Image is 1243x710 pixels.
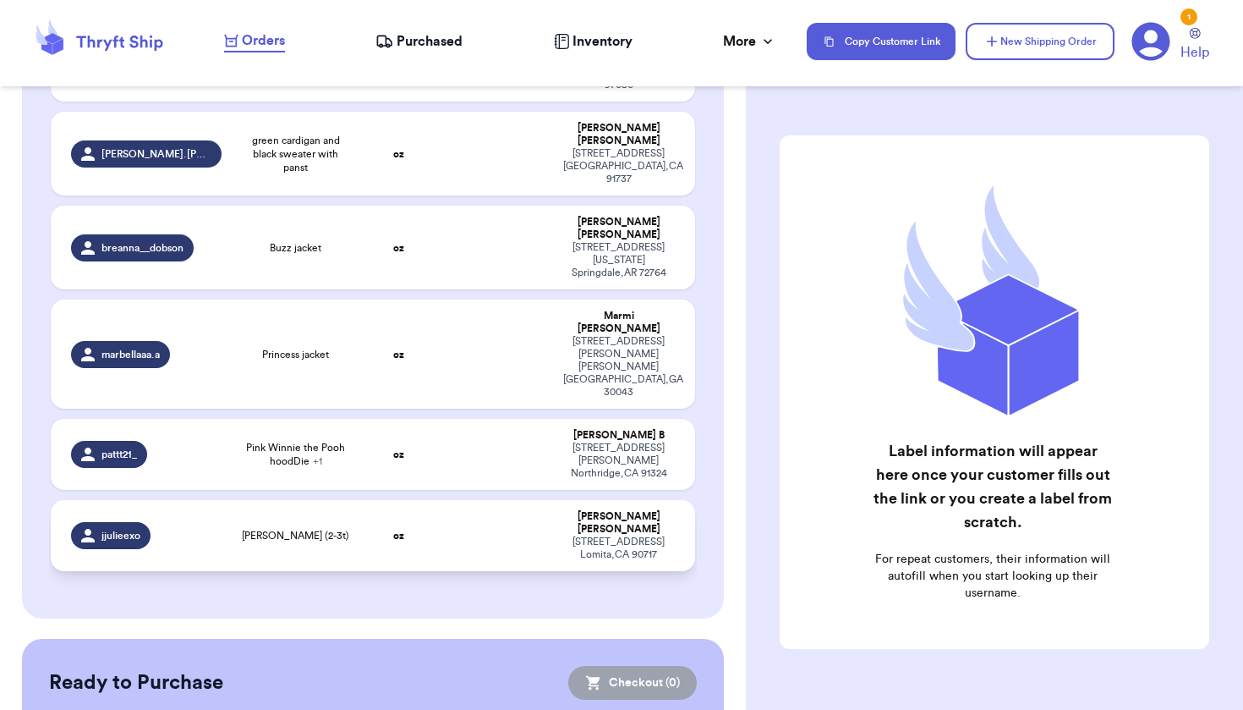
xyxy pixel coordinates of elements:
span: Purchased [397,31,463,52]
div: [STREET_ADDRESS] [GEOGRAPHIC_DATA] , CA 91737 [563,147,674,185]
h2: Label information will appear here once your customer fills out the link or you create a label fr... [873,439,1112,534]
span: [PERSON_NAME].[PERSON_NAME] [101,147,211,161]
div: [PERSON_NAME] [PERSON_NAME] [563,216,674,241]
div: [STREET_ADDRESS][US_STATE] Springdale , AR 72764 [563,241,674,279]
span: marbellaaa.a [101,348,160,361]
span: green cardigan and black sweater with panst [242,134,350,174]
div: More [723,31,776,52]
span: Help [1180,42,1209,63]
div: Marmi [PERSON_NAME] [563,310,674,335]
div: [STREET_ADDRESS][PERSON_NAME] Northridge , CA 91324 [563,442,674,480]
span: Inventory [572,31,632,52]
a: 1 [1131,22,1170,61]
div: [PERSON_NAME] B [563,429,674,442]
a: Orders [224,30,285,52]
span: pattt21_ [101,448,137,461]
strong: oz [393,149,404,159]
button: Checkout (0) [568,666,697,700]
strong: oz [393,531,404,541]
span: Buzz jacket [270,241,321,255]
div: [PERSON_NAME] [PERSON_NAME] [563,510,674,536]
strong: oz [393,449,404,460]
span: [PERSON_NAME] (2-3t) [242,529,349,542]
span: breanna__dobson [101,241,183,255]
span: Princess jacket [262,348,329,361]
button: Copy Customer Link [807,23,956,60]
div: [PERSON_NAME] [PERSON_NAME] [563,122,674,147]
div: [STREET_ADDRESS][PERSON_NAME][PERSON_NAME] [GEOGRAPHIC_DATA] , GA 30043 [563,335,674,399]
strong: oz [393,349,404,360]
h2: Ready to Purchase [49,669,223,696]
div: [STREET_ADDRESS] Lomita , CA 90717 [563,536,674,561]
a: Purchased [375,31,463,52]
span: jjulieexo [101,529,140,542]
span: Pink Winnie the Pooh hoodDie [242,441,350,468]
strong: oz [393,243,404,253]
button: New Shipping Order [966,23,1114,60]
span: Orders [242,30,285,51]
a: Inventory [554,31,632,52]
span: + 1 [313,456,322,466]
p: For repeat customers, their information will autofill when you start looking up their username. [873,551,1112,602]
a: Help [1180,28,1209,63]
div: 1 [1180,8,1197,25]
